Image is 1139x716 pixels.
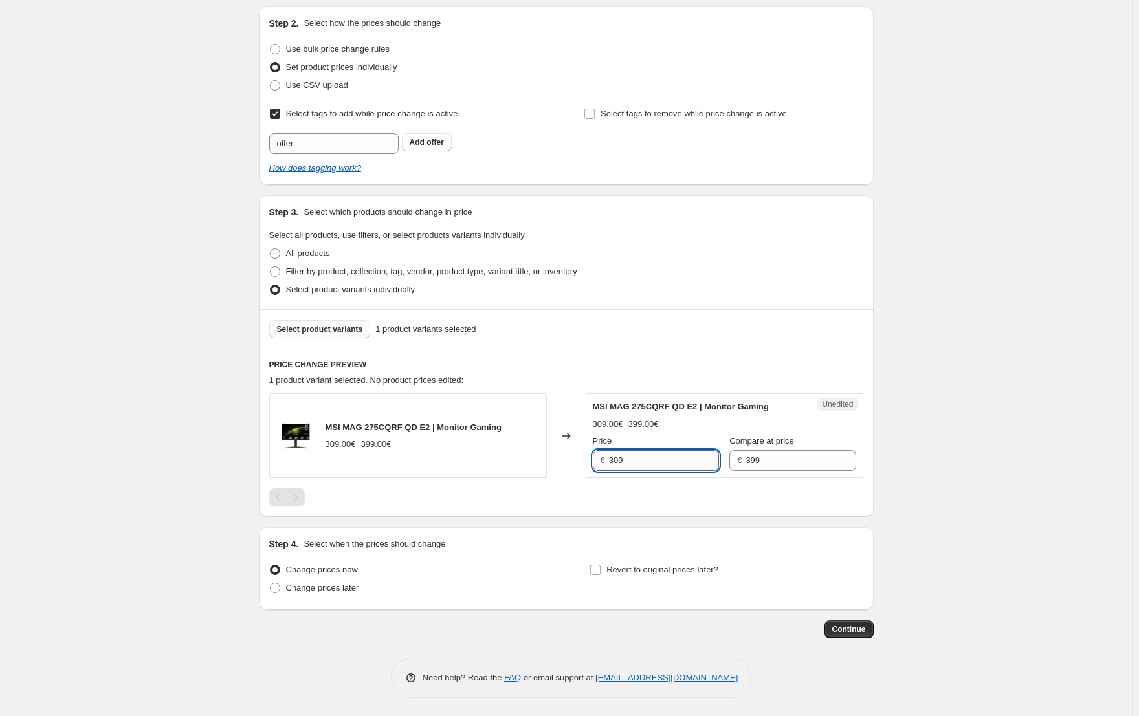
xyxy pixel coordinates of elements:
a: How does tagging work? [269,163,361,173]
input: Select tags to add [269,133,399,154]
span: offer [426,138,444,147]
span: Select all products, use filters, or select products variants individually [269,230,525,240]
button: Continue [824,620,874,638]
span: MSI MAG 275CQRF QD E2 | Monitor Gaming [326,422,502,432]
b: Add [410,138,425,147]
span: Set product prices individually [286,62,397,72]
strike: 399.00€ [361,438,392,451]
img: monitor-gaming-mag-275cqrf-qd-e2_80x.png [276,417,315,455]
h2: Step 2. [269,17,299,30]
span: Filter by product, collection, tag, vendor, product type, variant title, or inventory [286,266,577,276]
h2: Step 3. [269,206,299,219]
span: 1 product variant selected. No product prices edited: [269,375,464,385]
a: FAQ [504,673,521,682]
span: 1 product variants selected [375,323,476,336]
span: Select product variants individually [286,285,415,294]
button: Select product variants [269,320,371,338]
h2: Step 4. [269,537,299,550]
span: or email support at [521,673,595,682]
span: Continue [832,624,866,635]
span: Change prices later [286,583,359,592]
span: Use bulk price change rules [286,44,390,54]
span: Unedited [822,399,853,409]
button: Add offer [402,133,452,151]
span: Select tags to remove while price change is active [601,109,787,118]
p: Select when the prices should change [304,537,445,550]
span: MSI MAG 275CQRF QD E2 | Monitor Gaming [593,402,769,411]
a: [EMAIL_ADDRESS][DOMAIN_NAME] [595,673,738,682]
span: € [601,455,605,465]
span: Use CSV upload [286,80,348,90]
div: 309.00€ [326,438,356,451]
p: Select which products should change in price [304,206,472,219]
span: € [737,455,742,465]
p: Select how the prices should change [304,17,441,30]
span: Change prices now [286,565,358,574]
span: Select tags to add while price change is active [286,109,458,118]
h6: PRICE CHANGE PREVIEW [269,360,863,370]
span: Price [593,436,612,446]
span: Compare at price [729,436,794,446]
span: Need help? Read the [423,673,505,682]
span: All products [286,248,330,258]
strike: 399.00€ [628,418,659,431]
div: 309.00€ [593,418,623,431]
nav: Pagination [269,488,305,506]
span: Revert to original prices later? [606,565,718,574]
span: Select product variants [277,324,363,334]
